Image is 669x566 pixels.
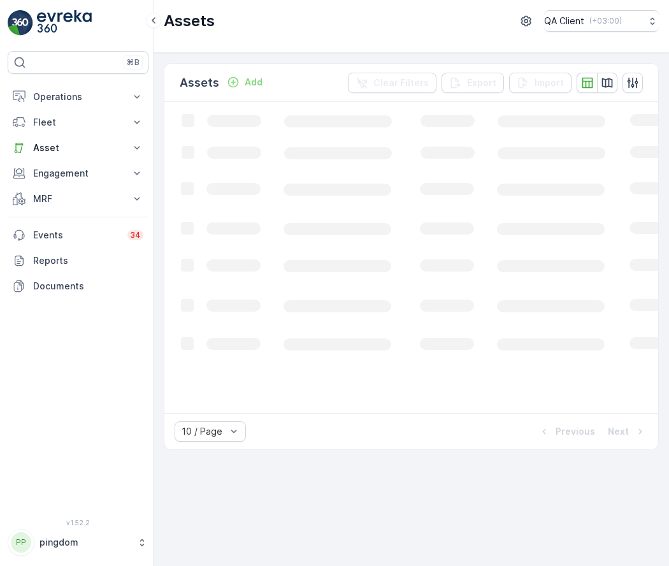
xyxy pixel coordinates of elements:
[33,91,123,103] p: Operations
[180,74,219,92] p: Assets
[556,425,595,438] p: Previous
[467,76,496,89] p: Export
[8,10,33,36] img: logo
[33,141,123,154] p: Asset
[40,536,131,549] p: pingdom
[373,76,429,89] p: Clear Filters
[8,84,148,110] button: Operations
[11,532,31,553] div: PP
[8,273,148,299] a: Documents
[8,110,148,135] button: Fleet
[130,230,141,240] p: 34
[164,11,215,31] p: Assets
[37,10,92,36] img: logo_light-DOdMpM7g.png
[544,15,584,27] p: QA Client
[544,10,659,32] button: QA Client(+03:00)
[33,116,123,129] p: Fleet
[33,192,123,205] p: MRF
[607,424,648,439] button: Next
[608,425,629,438] p: Next
[8,222,148,248] a: Events34
[8,529,148,556] button: PPpingdom
[8,248,148,273] a: Reports
[535,76,564,89] p: Import
[245,76,263,89] p: Add
[348,73,436,93] button: Clear Filters
[33,229,120,242] p: Events
[8,186,148,212] button: MRF
[8,161,148,186] button: Engagement
[536,424,596,439] button: Previous
[589,16,622,26] p: ( +03:00 )
[222,75,268,90] button: Add
[33,280,143,293] p: Documents
[127,57,140,68] p: ⌘B
[8,135,148,161] button: Asset
[33,167,123,180] p: Engagement
[442,73,504,93] button: Export
[33,254,143,267] p: Reports
[8,519,148,526] span: v 1.52.2
[509,73,572,93] button: Import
